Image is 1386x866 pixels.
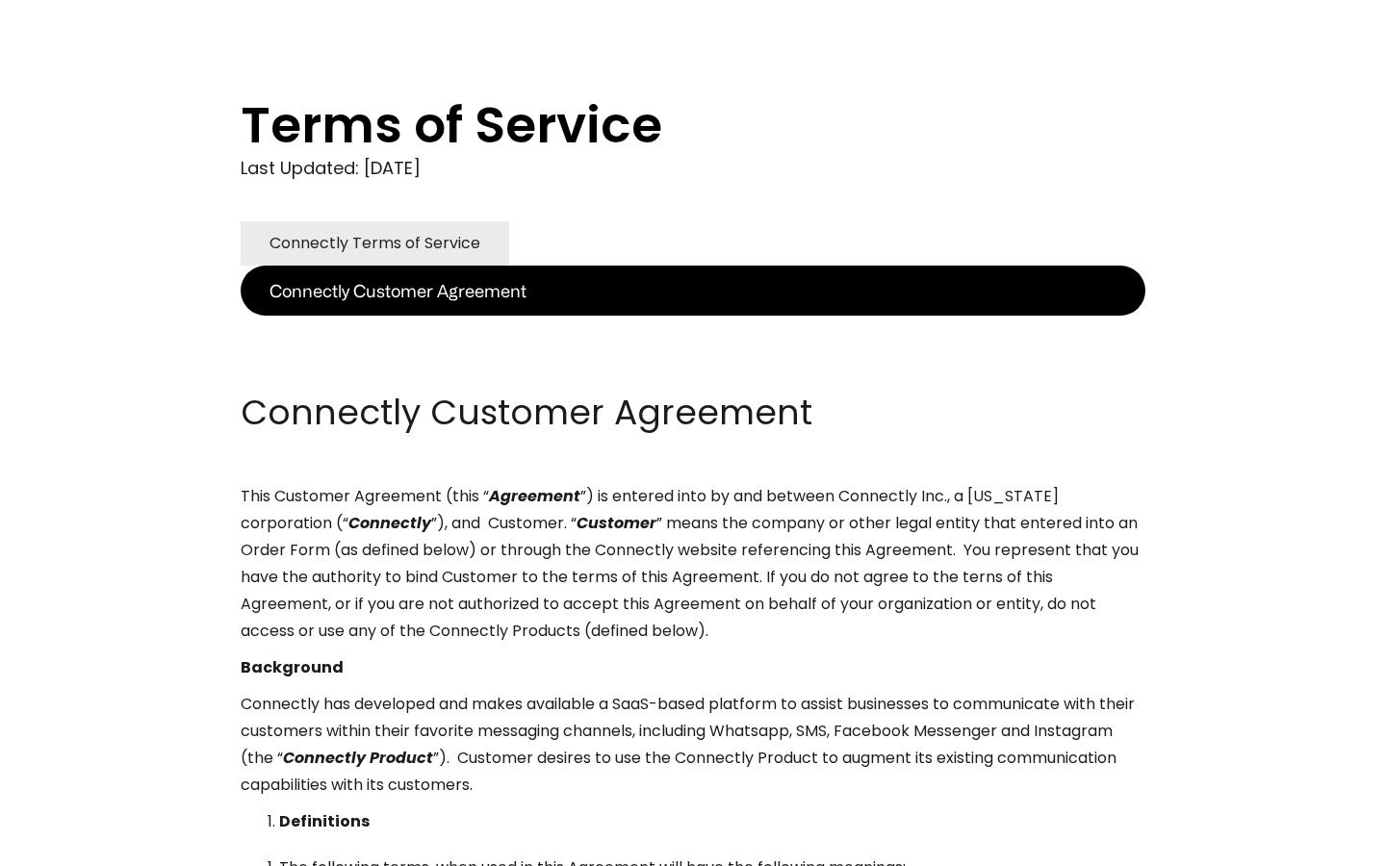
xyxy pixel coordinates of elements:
[241,656,344,678] strong: Background
[489,485,580,507] em: Agreement
[241,389,1145,437] h2: Connectly Customer Agreement
[577,512,656,534] em: Customer
[241,154,1145,183] div: Last Updated: [DATE]
[241,483,1145,645] p: This Customer Agreement (this “ ”) is entered into by and between Connectly Inc., a [US_STATE] co...
[241,316,1145,343] p: ‍
[269,277,526,304] div: Connectly Customer Agreement
[348,512,431,534] em: Connectly
[241,96,1068,154] h1: Terms of Service
[279,810,370,832] strong: Definitions
[241,352,1145,379] p: ‍
[241,691,1145,799] p: Connectly has developed and makes available a SaaS-based platform to assist businesses to communi...
[269,230,480,257] div: Connectly Terms of Service
[38,832,115,859] ul: Language list
[283,747,433,769] em: Connectly Product
[19,830,115,859] aside: Language selected: English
